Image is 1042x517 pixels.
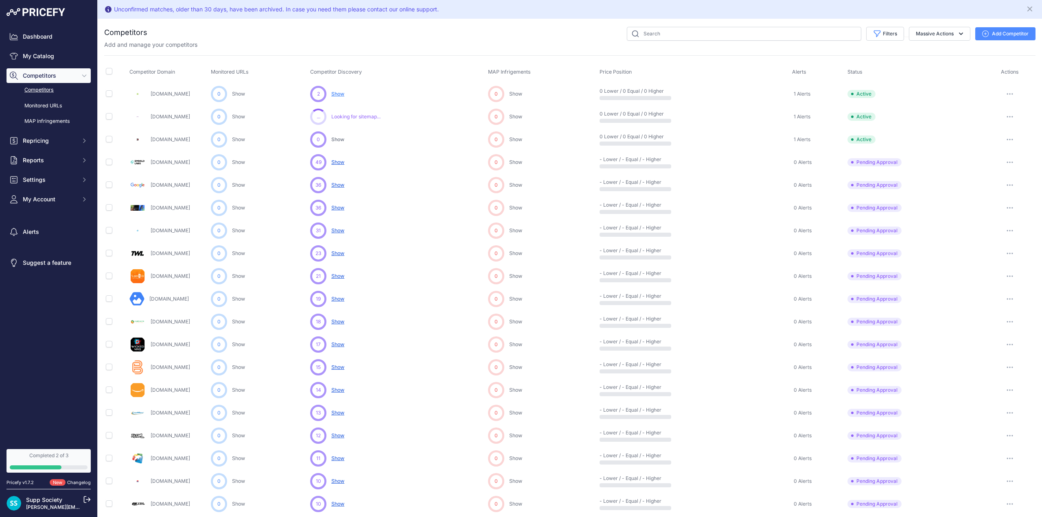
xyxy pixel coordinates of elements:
[794,182,812,188] span: 0 Alerts
[509,364,522,370] a: Show
[794,273,812,279] span: 0 Alerts
[232,455,245,461] a: Show
[217,455,221,462] span: 0
[232,501,245,507] a: Show
[331,410,344,416] span: Show
[600,156,652,163] p: - Lower / - Equal / - Higher
[23,195,76,203] span: My Account
[217,432,221,439] span: 0
[792,135,810,144] a: 1 Alerts
[151,273,190,279] a: [DOMAIN_NAME]
[509,296,522,302] a: Show
[509,432,522,438] a: Show
[794,250,812,257] span: 0 Alerts
[317,113,320,120] span: ...
[847,272,902,280] span: Pending Approval
[495,181,498,189] span: 0
[232,205,245,211] a: Show
[317,90,320,98] span: 2
[315,204,321,212] span: 36
[600,452,652,459] p: - Lower / - Equal / - Higher
[232,159,245,165] a: Show
[331,159,344,165] span: Show
[495,341,498,348] span: 0
[794,113,810,120] span: 1 Alerts
[509,227,522,233] a: Show
[7,8,65,16] img: Pricefy Logo
[975,27,1035,40] button: Add Competitor
[23,72,76,80] span: Competitors
[217,341,221,348] span: 0
[794,227,812,234] span: 0 Alerts
[627,27,861,41] input: Search
[847,432,902,440] span: Pending Approval
[211,69,249,75] span: Monitored URLs
[847,227,902,235] span: Pending Approval
[331,205,344,211] span: Show
[600,384,652,390] p: - Lower / - Equal / - Higher
[217,90,221,98] span: 0
[495,295,498,303] span: 0
[149,296,189,302] a: [DOMAIN_NAME]
[151,387,190,393] a: [DOMAIN_NAME]
[151,205,190,211] a: [DOMAIN_NAME]
[331,91,344,97] span: Show
[23,137,76,145] span: Repricing
[104,41,197,49] p: Add and manage your competitors
[316,227,321,234] span: 31
[7,29,91,44] a: Dashboard
[232,182,245,188] a: Show
[509,341,522,347] a: Show
[217,318,221,325] span: 0
[847,158,902,166] span: Pending Approval
[7,172,91,187] button: Settings
[794,159,812,166] span: 0 Alerts
[7,99,91,113] a: Monitored URLs
[495,113,498,120] span: 0
[26,496,62,503] a: Supp Society
[316,341,321,348] span: 17
[495,273,498,280] span: 0
[331,250,344,256] span: Show
[495,500,498,508] span: 0
[7,83,91,97] a: Competitors
[317,136,320,143] span: 0
[316,364,321,371] span: 15
[7,449,91,473] a: Completed 2 of 3
[847,135,876,144] span: Active
[495,204,498,212] span: 0
[315,159,322,166] span: 49
[495,455,498,462] span: 0
[847,69,862,75] span: Status
[509,182,522,188] a: Show
[794,410,812,416] span: 0 Alerts
[331,113,381,120] span: Looking for sitemap...
[310,69,362,75] span: Competitor Discovery
[316,386,321,394] span: 14
[232,318,245,325] a: Show
[794,205,812,211] span: 0 Alerts
[232,250,245,256] a: Show
[7,49,91,63] a: My Catalog
[217,500,221,508] span: 0
[600,133,652,140] p: 0 Lower / 0 Equal / 0 Higher
[232,364,245,370] a: Show
[794,501,812,507] span: 0 Alerts
[232,478,245,484] a: Show
[104,27,147,38] h2: Competitors
[151,432,190,438] a: [DOMAIN_NAME]
[151,410,190,416] a: [DOMAIN_NAME]
[217,273,221,280] span: 0
[495,250,498,257] span: 0
[600,407,652,413] p: - Lower / - Equal / - Higher
[7,114,91,129] a: MAP infringements
[331,387,344,393] span: Show
[7,29,91,439] nav: Sidebar
[315,181,321,189] span: 36
[217,136,221,143] span: 0
[495,432,498,439] span: 0
[331,432,344,438] span: Show
[316,500,321,508] span: 10
[495,478,498,485] span: 0
[217,295,221,303] span: 0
